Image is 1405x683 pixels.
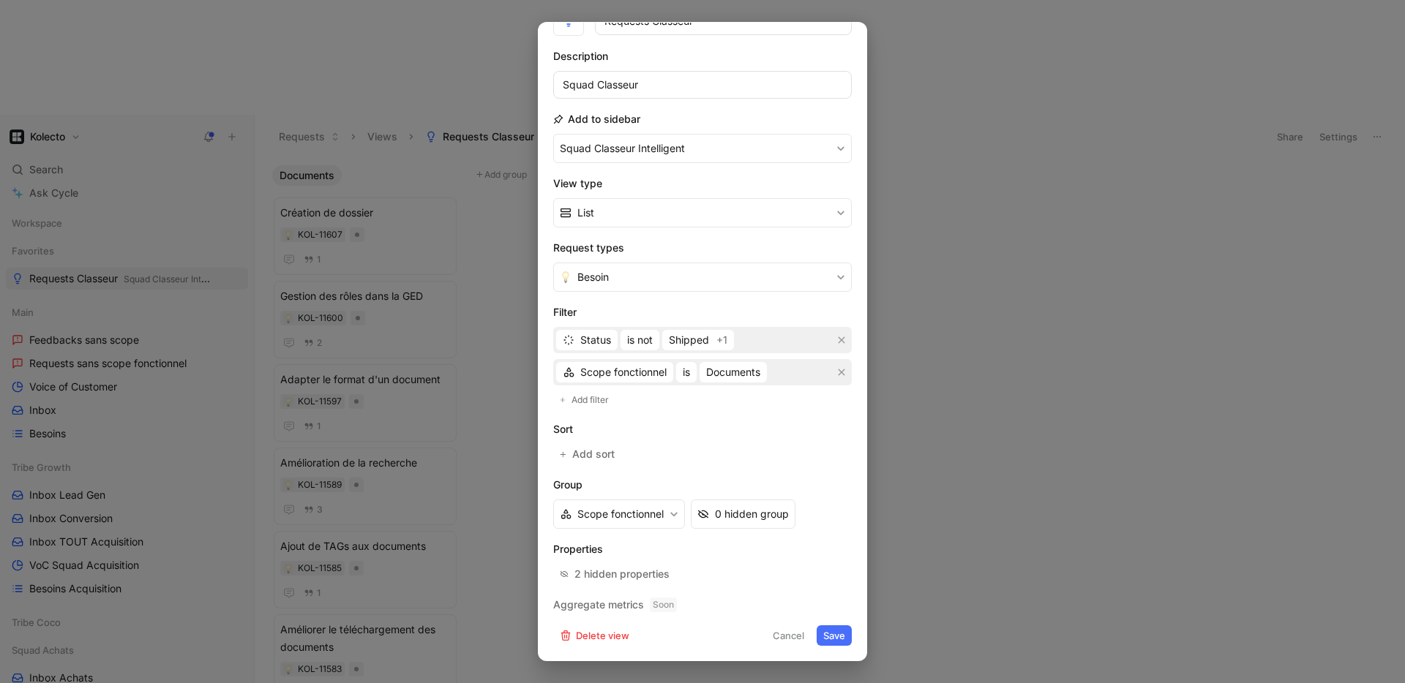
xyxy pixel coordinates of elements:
[553,134,852,163] button: Squad Classeur Intelligent
[669,331,709,349] span: Shipped
[553,564,676,584] button: 2 hidden properties
[662,330,734,350] button: Shipped+1
[817,625,852,646] button: Save
[553,540,852,558] h2: Properties
[553,303,852,321] h2: Filter
[683,363,690,381] span: is
[650,597,677,612] span: Soon
[700,362,767,382] button: Documents
[627,331,653,349] span: is not
[553,391,617,409] button: Add filter
[572,393,610,407] span: Add filter
[553,444,623,464] button: Add sort
[621,330,659,350] button: is not
[553,263,852,292] button: 💡Besoin
[556,330,618,350] button: Status
[572,445,616,463] span: Add sort
[716,331,727,349] span: +1
[556,362,673,382] button: Scope fonctionnel
[553,420,852,438] h2: Sort
[553,110,640,128] h2: Add to sidebar
[553,198,852,227] button: List
[715,505,789,523] div: 0 hidden group
[580,363,667,381] span: Scope fonctionnel
[580,331,611,349] span: Status
[553,476,852,494] h2: Group
[560,271,572,283] img: 💡
[553,499,685,529] button: Scope fonctionnel
[691,499,795,529] button: 0 hidden group
[577,268,609,286] span: Besoin
[553,175,852,192] h2: View type
[553,596,852,614] h2: Aggregate metrics
[553,48,608,65] h2: Description
[706,363,760,381] span: Documents
[676,362,697,382] button: is
[553,71,852,99] input: Your view description
[574,565,670,583] div: 2 hidden properties
[766,625,811,646] button: Cancel
[553,625,636,646] button: Delete view
[553,239,852,257] h2: Request types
